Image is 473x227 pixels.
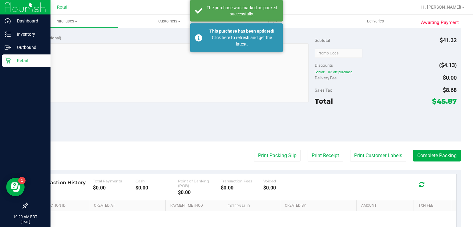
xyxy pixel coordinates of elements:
[324,15,427,28] a: Deliveries
[439,62,457,68] span: ($4.13)
[413,150,461,161] button: Complete Packing
[315,88,332,93] span: Sales Tax
[11,44,48,51] p: Outbound
[359,18,392,24] span: Deliveries
[315,49,362,58] input: Promo Code
[11,57,48,64] p: Retail
[36,203,87,208] a: Transaction ID
[118,18,221,24] span: Customers
[135,185,178,191] div: $0.00
[432,97,457,106] span: $45.87
[443,87,457,93] span: $8.68
[206,34,278,47] div: Click here to refresh and get the latest.
[361,203,411,208] a: Amount
[178,189,220,195] div: $0.00
[5,18,11,24] inline-svg: Dashboard
[308,150,343,161] button: Print Receipt
[170,203,220,208] a: Payment Method
[418,203,449,208] a: Txn Fee
[254,150,301,161] button: Print Packing Slip
[11,30,48,38] p: Inventory
[223,200,280,211] th: External ID
[178,179,220,188] div: Point of Banking (POB)
[421,19,459,26] span: Awaiting Payment
[263,179,306,183] div: Voided
[11,17,48,25] p: Dashboard
[350,150,406,161] button: Print Customer Labels
[315,97,333,106] span: Total
[94,203,163,208] a: Created At
[285,203,354,208] a: Created By
[315,60,333,71] span: Discounts
[15,15,118,28] a: Purchases
[221,185,263,191] div: $0.00
[206,28,278,34] div: This purchase has been updated!
[93,185,135,191] div: $0.00
[421,5,461,10] span: Hi, [PERSON_NAME]!
[5,31,11,37] inline-svg: Inventory
[135,179,178,183] div: Cash
[15,18,118,24] span: Purchases
[315,70,456,74] span: Senior: 10% off purchase
[315,75,337,80] span: Delivery Fee
[5,58,11,64] inline-svg: Retail
[6,178,25,196] iframe: Resource center
[315,38,330,43] span: Subtotal
[93,179,135,183] div: Total Payments
[263,185,306,191] div: $0.00
[3,214,48,220] p: 10:20 AM PDT
[443,74,457,81] span: $0.00
[206,5,278,17] div: The purchase was marked as packed successfully.
[3,220,48,224] p: [DATE]
[18,177,26,184] iframe: Resource center unread badge
[57,5,69,10] span: Retail
[118,15,221,28] a: Customers
[221,179,263,183] div: Transaction Fees
[5,44,11,50] inline-svg: Outbound
[440,37,457,43] span: $41.32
